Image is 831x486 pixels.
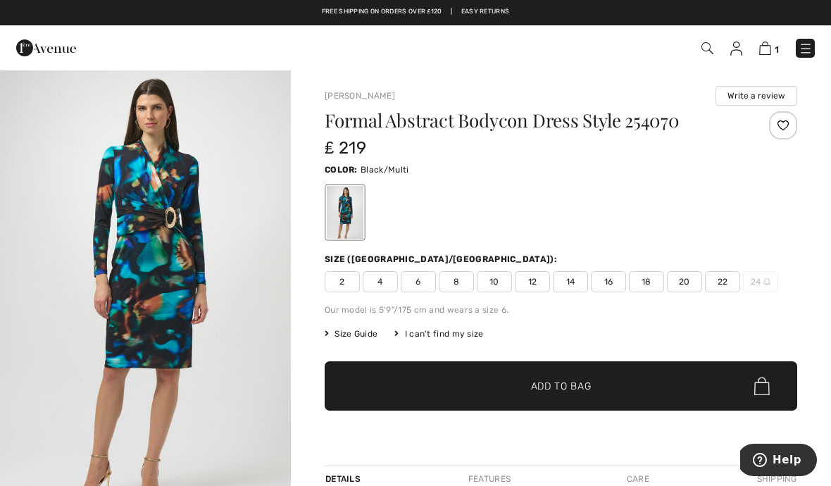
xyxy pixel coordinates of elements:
[325,361,797,411] button: Add to Bag
[629,271,664,292] span: 18
[325,138,366,158] span: ₤ 219
[325,304,797,316] div: Our model is 5'9"/175 cm and wears a size 6.
[394,328,483,340] div: I can't find my size
[515,271,550,292] span: 12
[754,377,770,395] img: Bag.svg
[477,271,512,292] span: 10
[451,7,452,17] span: |
[553,271,588,292] span: 14
[325,111,718,130] h1: Formal Abstract Bodycon Dress Style 254070
[591,271,626,292] span: 16
[322,7,442,17] a: Free shipping on orders over ₤120
[327,186,363,239] div: Black/Multi
[16,34,76,62] img: 1ère Avenue
[759,39,779,56] a: 1
[667,271,702,292] span: 20
[743,271,778,292] span: 24
[740,444,817,479] iframe: Opens a widget where you can find more information
[799,42,813,56] img: Menu
[401,271,436,292] span: 6
[705,271,740,292] span: 22
[439,271,474,292] span: 8
[461,7,510,17] a: Easy Returns
[325,328,377,340] span: Size Guide
[759,42,771,55] img: Shopping Bag
[716,86,797,106] button: Write a review
[325,271,360,292] span: 2
[16,40,76,54] a: 1ère Avenue
[363,271,398,292] span: 4
[325,253,560,266] div: Size ([GEOGRAPHIC_DATA]/[GEOGRAPHIC_DATA]):
[325,165,358,175] span: Color:
[763,278,770,285] img: ring-m.svg
[730,42,742,56] img: My Info
[361,165,408,175] span: Black/Multi
[701,42,713,54] img: Search
[531,379,592,394] span: Add to Bag
[325,91,395,101] a: [PERSON_NAME]
[775,44,779,55] span: 1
